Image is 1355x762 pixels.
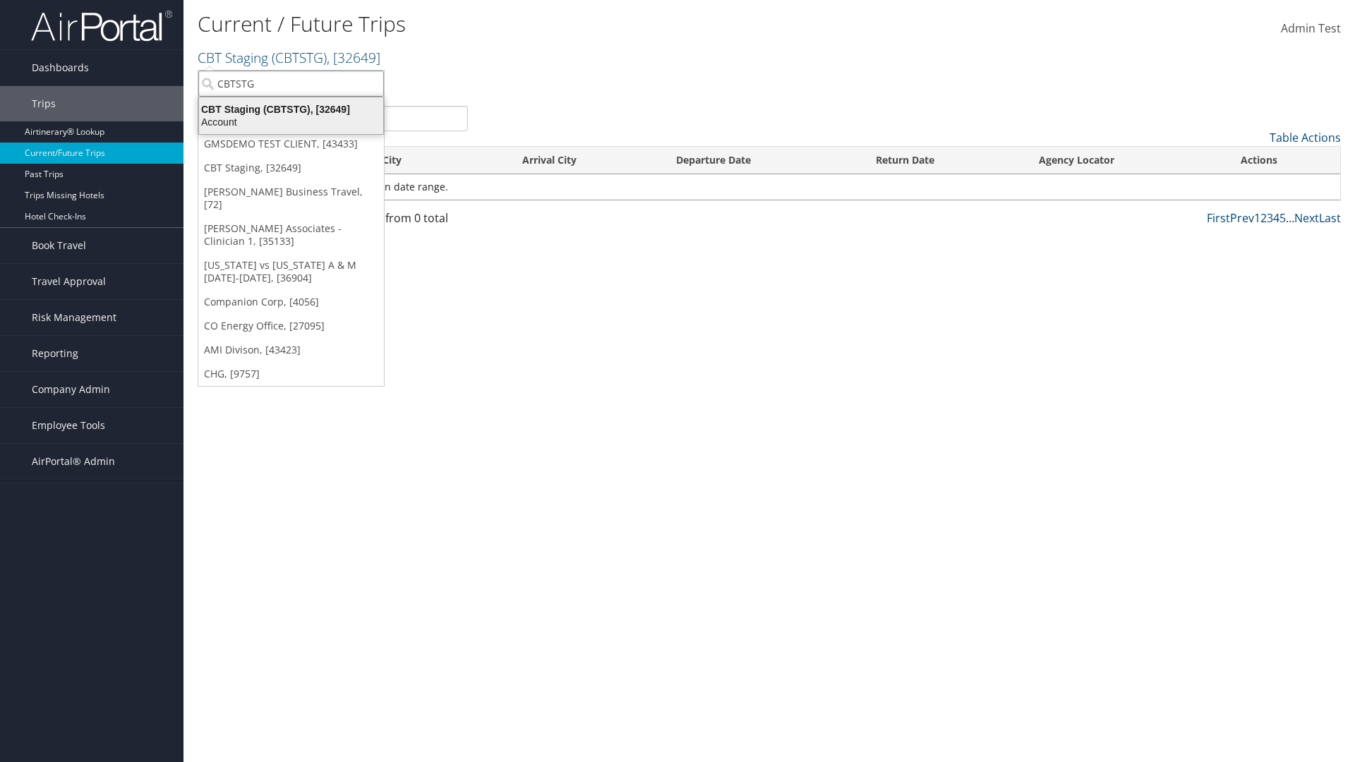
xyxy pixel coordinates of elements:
[1281,7,1341,51] a: Admin Test
[31,9,172,42] img: airportal-logo.png
[1207,210,1230,226] a: First
[327,48,380,67] span: , [ 32649 ]
[191,116,392,128] div: Account
[198,290,384,314] a: Companion Corp, [4056]
[32,444,115,479] span: AirPortal® Admin
[32,86,56,121] span: Trips
[32,372,110,407] span: Company Admin
[32,228,86,263] span: Book Travel
[510,147,663,174] th: Arrival City: activate to sort column ascending
[1279,210,1286,226] a: 5
[32,336,78,371] span: Reporting
[198,48,380,67] a: CBT Staging
[198,132,384,156] a: GMSDEMO TEST CLIENT, [43433]
[1228,147,1340,174] th: Actions
[1230,210,1254,226] a: Prev
[1254,210,1260,226] a: 1
[272,48,327,67] span: ( CBTSTG )
[198,9,960,39] h1: Current / Future Trips
[1270,130,1341,145] a: Table Actions
[198,71,384,97] input: Search Accounts
[1260,210,1267,226] a: 2
[1319,210,1341,226] a: Last
[198,217,384,253] a: [PERSON_NAME] Associates - Clinician 1, [35133]
[198,156,384,180] a: CBT Staging, [32649]
[198,253,384,290] a: [US_STATE] vs [US_STATE] A & M [DATE]-[DATE], [36904]
[198,74,960,92] p: Filter:
[1273,210,1279,226] a: 4
[663,147,863,174] th: Departure Date: activate to sort column descending
[32,50,89,85] span: Dashboards
[198,362,384,386] a: CHG, [9757]
[1026,147,1228,174] th: Agency Locator: activate to sort column ascending
[1267,210,1273,226] a: 3
[198,174,1340,200] td: No Airtineraries found within the given date range.
[198,314,384,338] a: CO Energy Office, [27095]
[198,180,384,217] a: [PERSON_NAME] Business Travel, [72]
[32,300,116,335] span: Risk Management
[32,408,105,443] span: Employee Tools
[863,147,1026,174] th: Return Date: activate to sort column ascending
[191,103,392,116] div: CBT Staging (CBTSTG), [32649]
[1281,20,1341,36] span: Admin Test
[318,147,510,174] th: Departure City: activate to sort column ascending
[32,264,106,299] span: Travel Approval
[1294,210,1319,226] a: Next
[198,338,384,362] a: AMI Divison, [43423]
[1286,210,1294,226] span: …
